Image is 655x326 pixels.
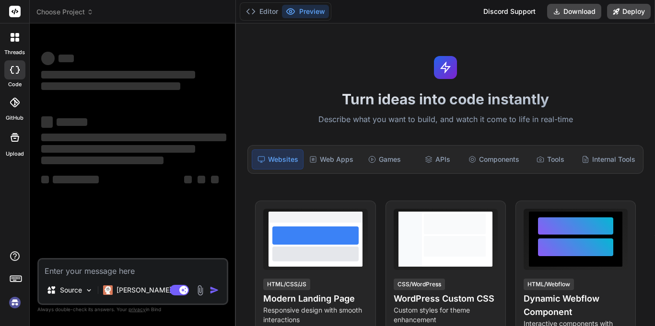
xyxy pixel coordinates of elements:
[210,285,219,295] img: icon
[394,305,498,325] p: Custom styles for theme enhancement
[412,149,463,169] div: APIs
[37,305,228,314] p: Always double-check its answers. Your in Bind
[41,157,164,164] span: ‌
[41,176,49,183] span: ‌
[547,4,601,19] button: Download
[41,116,53,128] span: ‌
[4,48,25,56] label: threads
[263,305,367,325] p: Responsive design with smooth interactions
[103,285,113,295] img: Claude 4 Sonnet
[394,279,445,290] div: CSS/WordPress
[211,176,219,183] span: ‌
[8,80,22,89] label: code
[85,286,93,294] img: Pick Models
[524,292,628,319] h4: Dynamic Webflow Component
[41,145,195,153] span: ‌
[263,292,367,305] h4: Modern Landing Page
[58,55,74,62] span: ‌
[263,279,310,290] div: HTML/CSS/JS
[525,149,576,169] div: Tools
[394,292,498,305] h4: WordPress Custom CSS
[242,5,282,18] button: Editor
[607,4,651,19] button: Deploy
[41,82,180,90] span: ‌
[578,149,639,169] div: Internal Tools
[242,90,649,108] h1: Turn ideas into code instantly
[53,176,99,183] span: ‌
[184,176,192,183] span: ‌
[129,306,146,312] span: privacy
[478,4,541,19] div: Discord Support
[198,176,205,183] span: ‌
[6,114,23,122] label: GitHub
[305,149,357,169] div: Web Apps
[41,134,226,141] span: ‌
[359,149,410,169] div: Games
[7,294,23,311] img: signin
[252,149,304,169] div: Websites
[57,118,87,126] span: ‌
[465,149,523,169] div: Components
[524,279,574,290] div: HTML/Webflow
[242,113,649,126] p: Describe what you want to build, and watch it come to life in real-time
[282,5,329,18] button: Preview
[195,285,206,296] img: attachment
[117,285,188,295] p: [PERSON_NAME] 4 S..
[41,71,195,79] span: ‌
[36,7,94,17] span: Choose Project
[41,52,55,65] span: ‌
[6,150,24,158] label: Upload
[60,285,82,295] p: Source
